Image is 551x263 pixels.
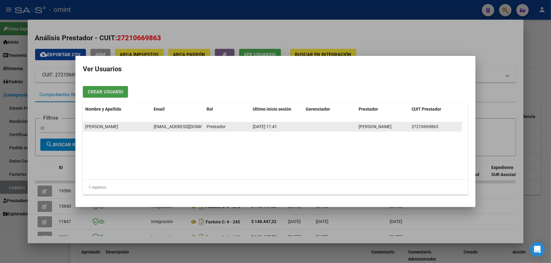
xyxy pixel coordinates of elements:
datatable-header-cell: Ultimo inicio sesión [250,103,303,116]
span: Prestador [207,124,226,129]
datatable-header-cell: Rol [204,103,250,116]
h2: Ver Usuarios [83,63,468,75]
div: Open Intercom Messenger [530,242,545,257]
button: Crear Usuario [83,86,128,97]
span: [PERSON_NAME] [359,124,392,129]
datatable-header-cell: Prestador [356,103,409,116]
span: Gerenciador [306,107,330,112]
span: 27210669863 [412,124,439,129]
span: LICFABIANAJARA1@GMAIL.COM [154,124,222,129]
datatable-header-cell: Gerenciador [303,103,356,116]
span: [DATE] 11:41 [253,124,277,129]
span: Prestador [359,107,378,112]
span: Ultimo inicio sesión [253,107,291,112]
span: CUIT Prestador [412,107,441,112]
div: 1 registros [83,180,468,195]
datatable-header-cell: Email [151,103,204,116]
span: Email [154,107,165,112]
datatable-header-cell: Nombre y Apellido [83,103,151,116]
span: Nombre y Apellido [85,107,121,112]
datatable-header-cell: CUIT Prestador [409,103,462,116]
span: Crear Usuario [88,89,123,95]
span: Rol [207,107,213,112]
span: [PERSON_NAME] [85,124,118,129]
